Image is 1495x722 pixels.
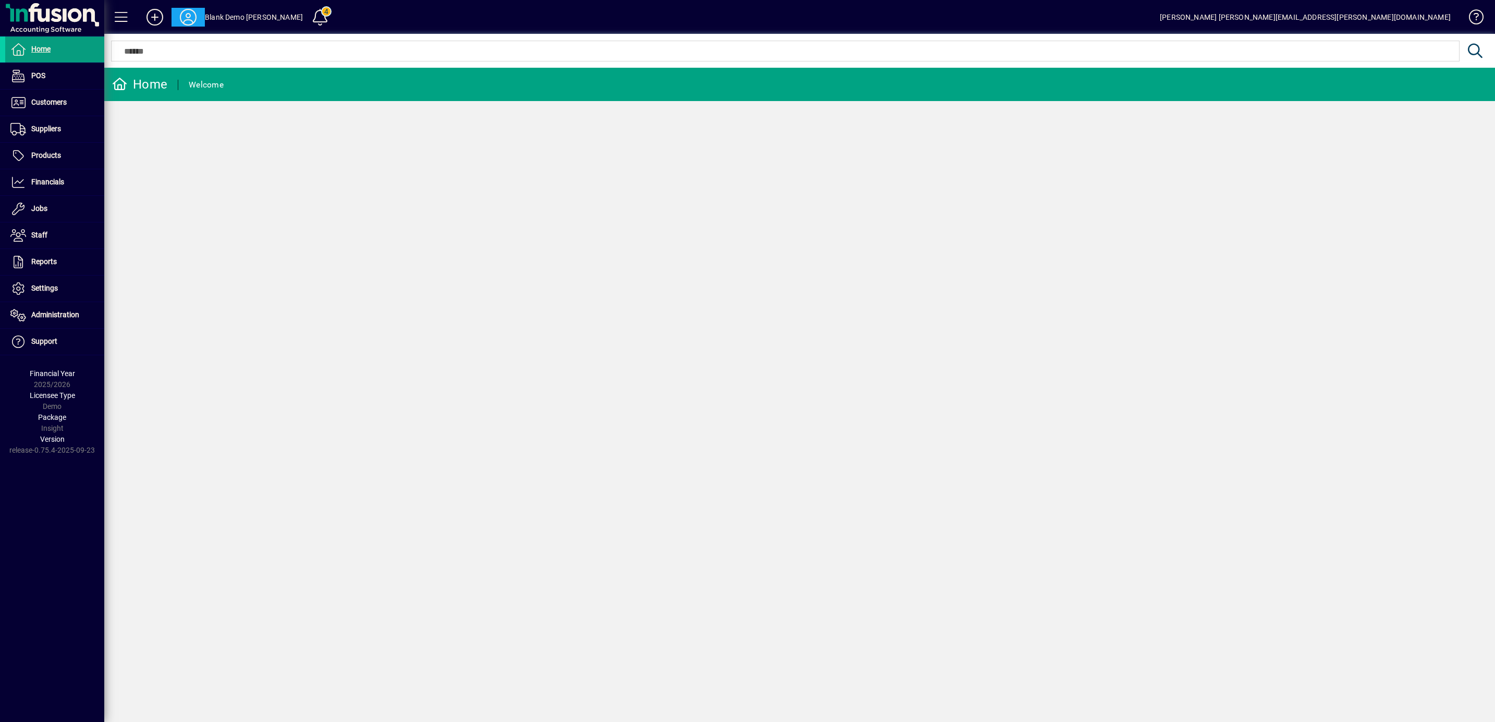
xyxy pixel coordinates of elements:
[38,413,66,421] span: Package
[5,143,104,169] a: Products
[138,8,171,27] button: Add
[31,257,57,266] span: Reports
[1160,9,1451,26] div: [PERSON_NAME] [PERSON_NAME][EMAIL_ADDRESS][PERSON_NAME][DOMAIN_NAME]
[40,435,65,443] span: Version
[31,98,67,106] span: Customers
[30,391,75,400] span: Licensee Type
[5,276,104,302] a: Settings
[5,222,104,248] a: Staff
[205,9,303,26] div: Blank Demo [PERSON_NAME]
[30,369,75,378] span: Financial Year
[5,116,104,142] a: Suppliers
[31,310,79,319] span: Administration
[31,204,47,213] span: Jobs
[171,8,205,27] button: Profile
[31,151,61,159] span: Products
[5,63,104,89] a: POS
[31,231,47,239] span: Staff
[31,71,45,80] span: POS
[5,90,104,116] a: Customers
[31,337,57,345] span: Support
[5,169,104,195] a: Financials
[5,196,104,222] a: Jobs
[31,125,61,133] span: Suppliers
[5,302,104,328] a: Administration
[112,76,167,93] div: Home
[31,284,58,292] span: Settings
[5,249,104,275] a: Reports
[31,178,64,186] span: Financials
[5,329,104,355] a: Support
[1461,2,1482,36] a: Knowledge Base
[31,45,51,53] span: Home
